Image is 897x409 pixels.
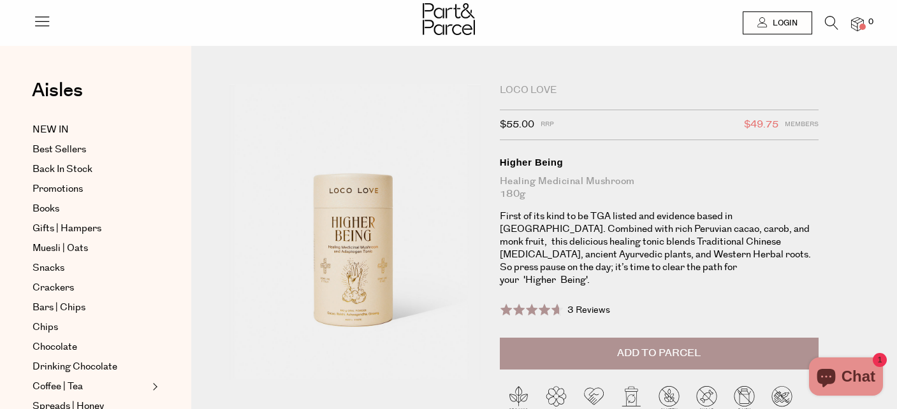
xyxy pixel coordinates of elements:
span: Add to Parcel [617,346,701,361]
a: Best Sellers [33,142,149,157]
span: Muesli | Oats [33,241,88,256]
a: Books [33,201,149,217]
a: Back In Stock [33,162,149,177]
span: Promotions [33,182,83,197]
a: Aisles [32,81,83,113]
div: Higher Being [500,156,819,169]
span: Best Sellers [33,142,86,157]
p: First of its kind to be TGA listed and evidence based in [GEOGRAPHIC_DATA]. Combined with rich Pe... [500,210,819,287]
a: Bars | Chips [33,300,149,315]
a: Coffee | Tea [33,379,149,394]
a: Snacks [33,261,149,276]
a: 0 [851,17,864,31]
a: Promotions [33,182,149,197]
img: Part&Parcel [423,3,475,35]
a: Muesli | Oats [33,241,149,256]
span: NEW IN [33,122,69,138]
span: 0 [865,17,877,28]
a: Crackers [33,280,149,296]
span: Aisles [32,76,83,104]
span: Books [33,201,59,217]
span: Gifts | Hampers [33,221,101,236]
span: RRP [541,117,554,133]
a: Gifts | Hampers [33,221,149,236]
a: Chips [33,320,149,335]
span: $55.00 [500,117,534,133]
div: Loco Love [500,84,819,97]
div: Healing Medicinal Mushroom 180g [500,175,819,201]
a: Chocolate [33,340,149,355]
span: Bars | Chips [33,300,85,315]
a: Drinking Chocolate [33,359,149,375]
a: NEW IN [33,122,149,138]
span: Drinking Chocolate [33,359,117,375]
a: Login [743,11,812,34]
span: Members [785,117,819,133]
span: 3 Reviews [567,304,610,317]
span: Login [769,18,798,29]
span: Snacks [33,261,64,276]
span: Chips [33,320,58,335]
span: Chocolate [33,340,77,355]
span: Crackers [33,280,74,296]
span: Coffee | Tea [33,379,83,394]
button: Add to Parcel [500,338,819,370]
button: Expand/Collapse Coffee | Tea [149,379,158,394]
span: Back In Stock [33,162,92,177]
img: Higher Being [230,84,481,380]
span: $49.75 [744,117,778,133]
inbox-online-store-chat: Shopify online store chat [805,357,887,399]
